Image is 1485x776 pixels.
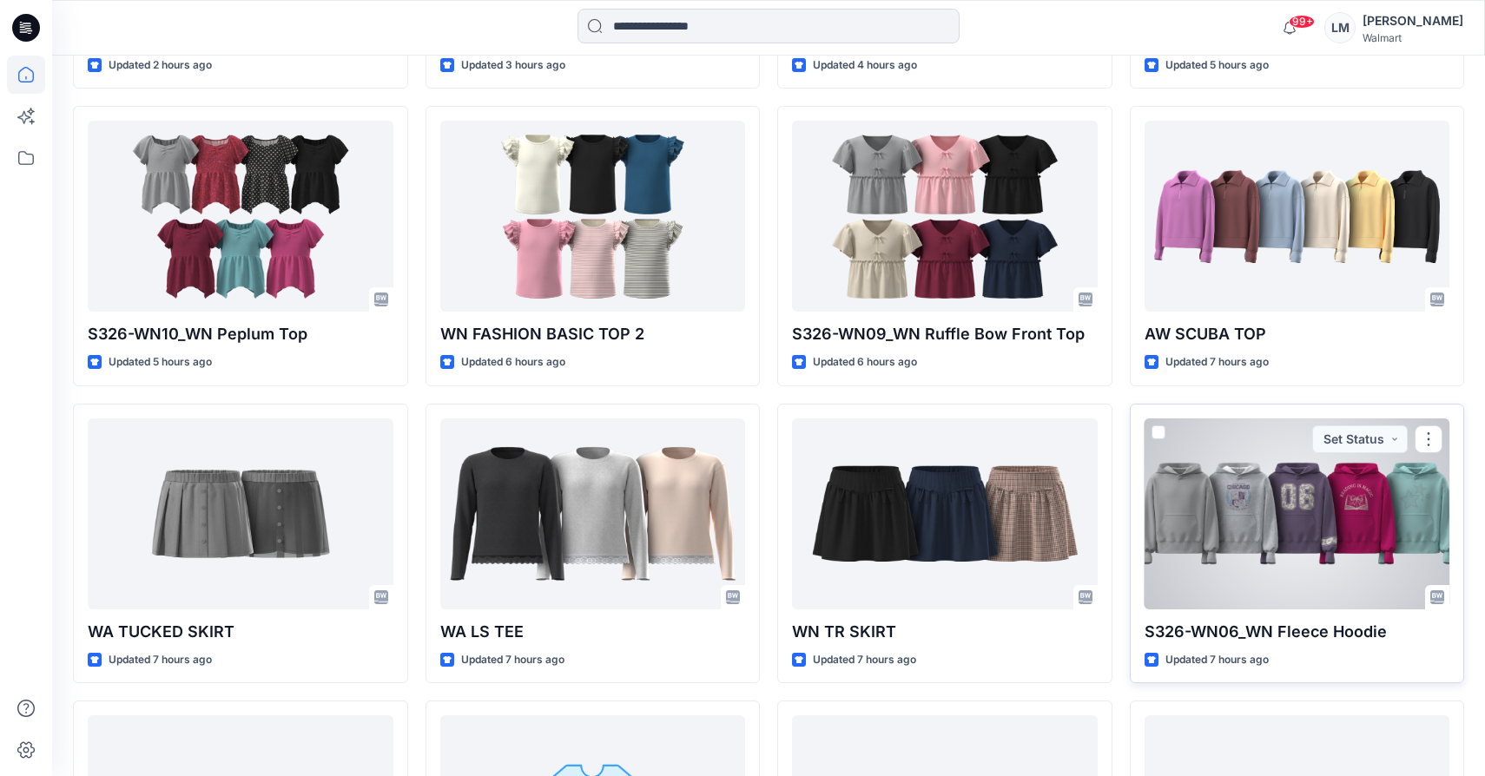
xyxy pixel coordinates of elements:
[1145,121,1450,312] a: AW SCUBA TOP
[1165,651,1269,669] p: Updated 7 hours ago
[792,322,1098,346] p: S326-WN09_WN Ruffle Bow Front Top
[1165,353,1269,372] p: Updated 7 hours ago
[88,620,393,644] p: WA TUCKED SKIRT
[88,322,393,346] p: S326-WN10_WN Peplum Top
[461,651,564,669] p: Updated 7 hours ago
[1145,322,1450,346] p: AW SCUBA TOP
[88,418,393,609] a: WA TUCKED SKIRT
[1145,620,1450,644] p: S326-WN06_WN Fleece Hoodie
[1363,10,1463,31] div: [PERSON_NAME]
[440,322,746,346] p: WN FASHION BASIC TOP 2
[813,353,917,372] p: Updated 6 hours ago
[792,620,1098,644] p: WN TR SKIRT
[109,353,212,372] p: Updated 5 hours ago
[88,121,393,312] a: S326-WN10_WN Peplum Top
[440,620,746,644] p: WA LS TEE
[1363,31,1463,44] div: Walmart
[792,418,1098,609] a: WN TR SKIRT
[1165,56,1269,75] p: Updated 5 hours ago
[440,121,746,312] a: WN FASHION BASIC TOP 2
[1145,418,1450,609] a: S326-WN06_WN Fleece Hoodie
[109,56,212,75] p: Updated 2 hours ago
[1324,12,1356,43] div: LM
[792,121,1098,312] a: S326-WN09_WN Ruffle Bow Front Top
[440,418,746,609] a: WA LS TEE
[813,56,917,75] p: Updated 4 hours ago
[109,651,212,669] p: Updated 7 hours ago
[813,651,916,669] p: Updated 7 hours ago
[461,56,565,75] p: Updated 3 hours ago
[1289,15,1315,29] span: 99+
[461,353,565,372] p: Updated 6 hours ago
